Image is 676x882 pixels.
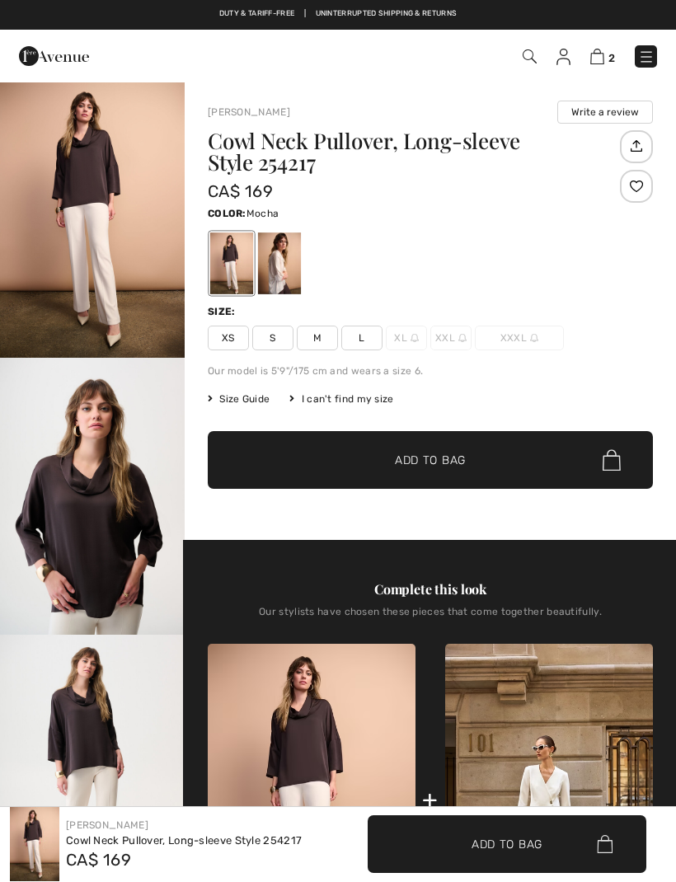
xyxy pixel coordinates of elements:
img: Search [523,49,537,63]
div: Mocha [210,232,253,294]
span: S [252,326,293,350]
div: Birch [258,232,301,294]
div: Cowl Neck Pullover, Long-sleeve Style 254217 [66,833,302,849]
div: + [422,781,438,819]
div: Our stylists have chosen these pieces that come together beautifully. [208,606,653,631]
span: 2 [608,52,615,64]
img: My Info [556,49,570,65]
img: ring-m.svg [458,334,467,342]
span: XXL [430,326,472,350]
span: M [297,326,338,350]
a: [PERSON_NAME] [66,819,148,831]
a: 2 [590,46,615,66]
a: 1ère Avenue [19,47,89,63]
span: Color: [208,208,246,219]
span: CA$ 169 [208,181,273,201]
span: Size Guide [208,392,270,406]
div: Size: [208,304,239,319]
h1: Cowl Neck Pullover, Long-sleeve Style 254217 [208,130,616,173]
img: Bag.svg [597,835,613,853]
img: Share [622,132,650,160]
a: [PERSON_NAME] [208,106,290,118]
span: XL [386,326,427,350]
img: ring-m.svg [530,334,538,342]
span: XS [208,326,249,350]
button: Add to Bag [368,815,646,873]
div: Our model is 5'9"/175 cm and wears a size 6. [208,364,653,378]
img: Cowl Neck Pullover, Long-Sleeve Style 254217 [10,807,59,881]
span: Add to Bag [395,452,466,469]
div: Complete this look [208,579,653,599]
span: XXXL [475,326,564,350]
img: 1ère Avenue [19,40,89,73]
button: Add to Bag [208,431,653,489]
button: Write a review [557,101,653,124]
span: L [341,326,383,350]
img: ring-m.svg [411,334,419,342]
div: I can't find my size [289,392,393,406]
span: CA$ 169 [66,850,131,870]
img: Bag.svg [603,449,621,471]
span: Mocha [246,208,279,219]
img: Shopping Bag [590,49,604,64]
img: Menu [638,49,655,65]
span: Add to Bag [472,836,542,853]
